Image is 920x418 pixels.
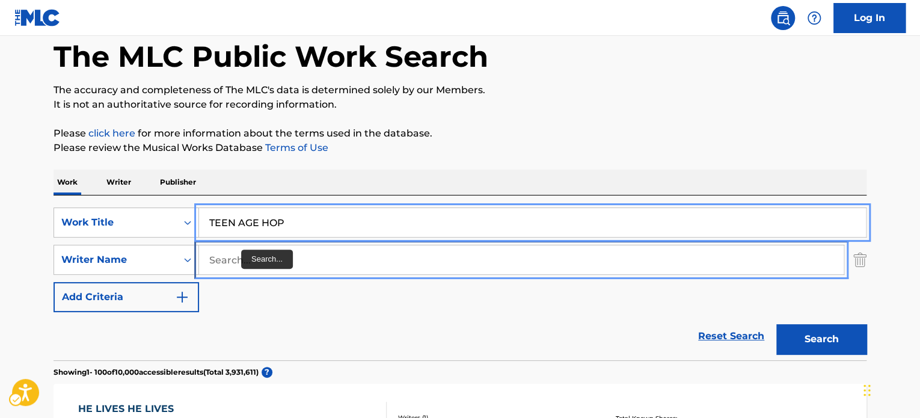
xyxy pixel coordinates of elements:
[860,360,920,418] iframe: Hubspot Iframe
[54,83,866,97] p: The accuracy and completeness of The MLC's data is determined solely by our Members.
[262,367,272,378] span: ?
[853,245,866,275] img: Delete Criterion
[54,126,866,141] p: Please for more information about the terms used in the database.
[54,141,866,155] p: Please review the Musical Works Database
[14,9,61,26] img: MLC Logo
[54,170,81,195] p: Work
[78,402,185,416] div: HE LIVES HE LIVES
[175,290,189,304] img: 9d2ae6d4665cec9f34b9.svg
[54,282,199,312] button: Add Criteria
[54,207,866,360] form: Search Form
[103,170,135,195] p: Writer
[54,367,259,378] p: Showing 1 - 100 of 10,000 accessible results (Total 3,931,611 )
[776,11,790,25] img: search
[54,38,488,75] h1: The MLC Public Work Search
[61,215,170,230] div: Work Title
[156,170,200,195] p: Publisher
[692,323,770,349] a: Reset Search
[807,11,821,25] img: help
[88,128,135,139] a: Music industry terminology | mechanical licensing collective
[54,97,866,112] p: It is not an authoritative source for recording information.
[263,142,328,153] a: Terms of Use
[199,208,866,237] input: Search...
[863,372,871,408] div: Drag
[776,324,866,354] button: Search
[860,360,920,418] div: Chat Widget
[833,3,906,33] a: Log In
[61,253,170,267] div: Writer Name
[199,245,844,274] input: Search...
